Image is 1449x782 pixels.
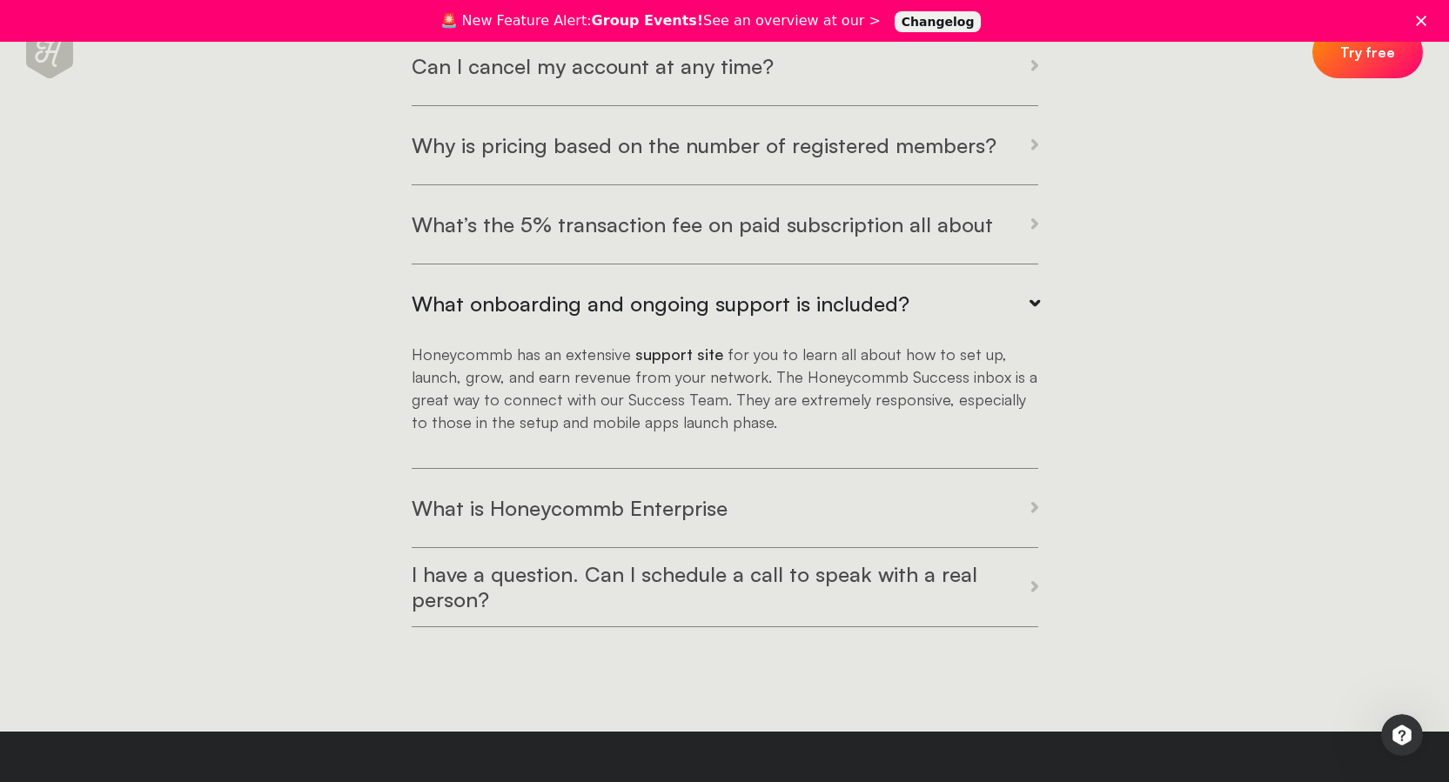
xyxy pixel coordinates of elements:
a: Try free [1312,26,1423,78]
button: What is Honeycommb Enterprise [412,469,1038,547]
button: Can I cancel my account at any time? [412,27,1038,105]
span: Scroll to top [26,26,73,78]
span: Try free [1340,43,1395,61]
h3: What onboarding and ongoing support is included? [412,291,909,317]
button: I have a question. Can I schedule a call to speak with a real person? [412,548,1038,626]
iframe: Intercom live chat [1381,714,1423,756]
button: What onboarding and ongoing support is included? [412,264,1038,343]
div: Close [1416,16,1433,26]
div: 🚨 New Feature Alert: See an overview at our > [440,12,881,30]
h3: I have a question. Can I schedule a call to speak with a real person? [412,562,1005,612]
b: Group Events! [592,12,704,29]
div: Honeycommb has an extensive for you to learn all about how to set up, launch, grow, and earn reve... [412,343,1038,433]
h3: What is Honeycommb Enterprise [412,496,728,521]
h3: What’s the 5% transaction fee on paid subscription all about [412,212,993,237]
button: Why is pricing based on the number of registered members? [412,106,1038,184]
h3: Why is pricing based on the number of registered members? [412,133,996,158]
a: Changelog [895,11,982,32]
button: What’s the 5% transaction fee on paid subscription all about [412,185,1038,264]
h3: Can I cancel my account at any time? [412,54,774,79]
a: support site [635,344,723,364]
